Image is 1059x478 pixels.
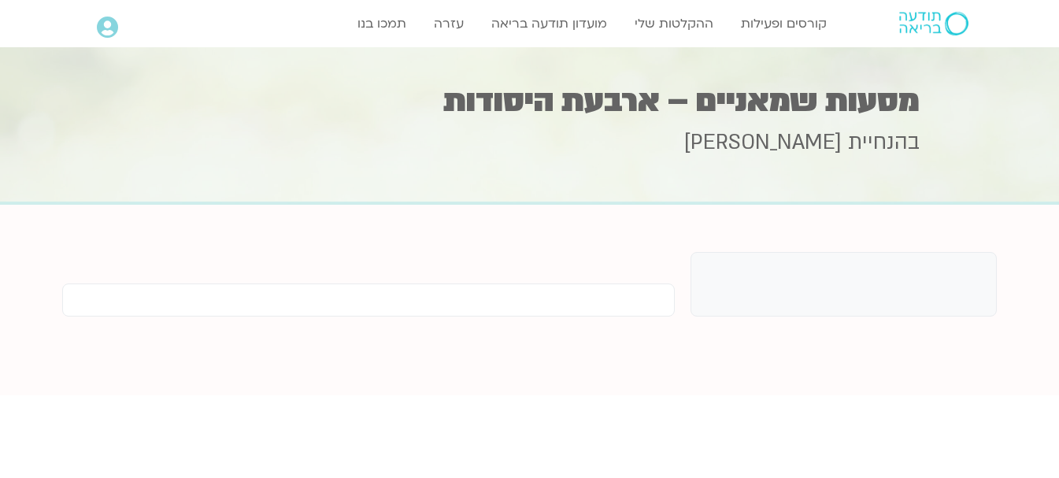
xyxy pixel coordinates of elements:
[350,9,414,39] a: תמכו בנו
[426,9,472,39] a: עזרה
[684,128,842,157] span: [PERSON_NAME]
[140,86,920,117] h1: מסעות שמאניים – ארבעת היסודות
[733,9,835,39] a: קורסים ופעילות
[848,128,920,157] span: בהנחיית
[627,9,721,39] a: ההקלטות שלי
[483,9,615,39] a: מועדון תודעה בריאה
[899,12,968,35] img: תודעה בריאה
